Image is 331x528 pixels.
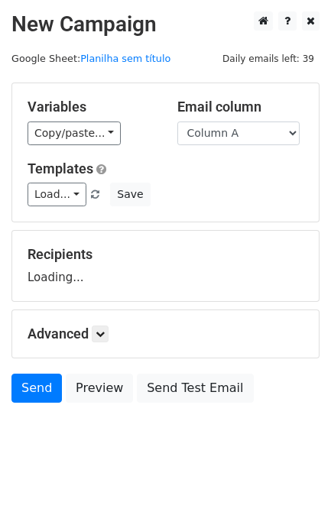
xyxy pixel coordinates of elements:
a: Planilha sem título [80,53,170,64]
div: Loading... [28,246,303,286]
a: Load... [28,183,86,206]
a: Templates [28,160,93,177]
span: Daily emails left: 39 [217,50,320,67]
a: Copy/paste... [28,121,121,145]
a: Send [11,374,62,403]
h5: Email column [177,99,304,115]
a: Daily emails left: 39 [217,53,320,64]
a: Preview [66,374,133,403]
h5: Recipients [28,246,303,263]
h5: Variables [28,99,154,115]
a: Send Test Email [137,374,253,403]
button: Save [110,183,150,206]
h5: Advanced [28,326,303,342]
small: Google Sheet: [11,53,170,64]
h2: New Campaign [11,11,320,37]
